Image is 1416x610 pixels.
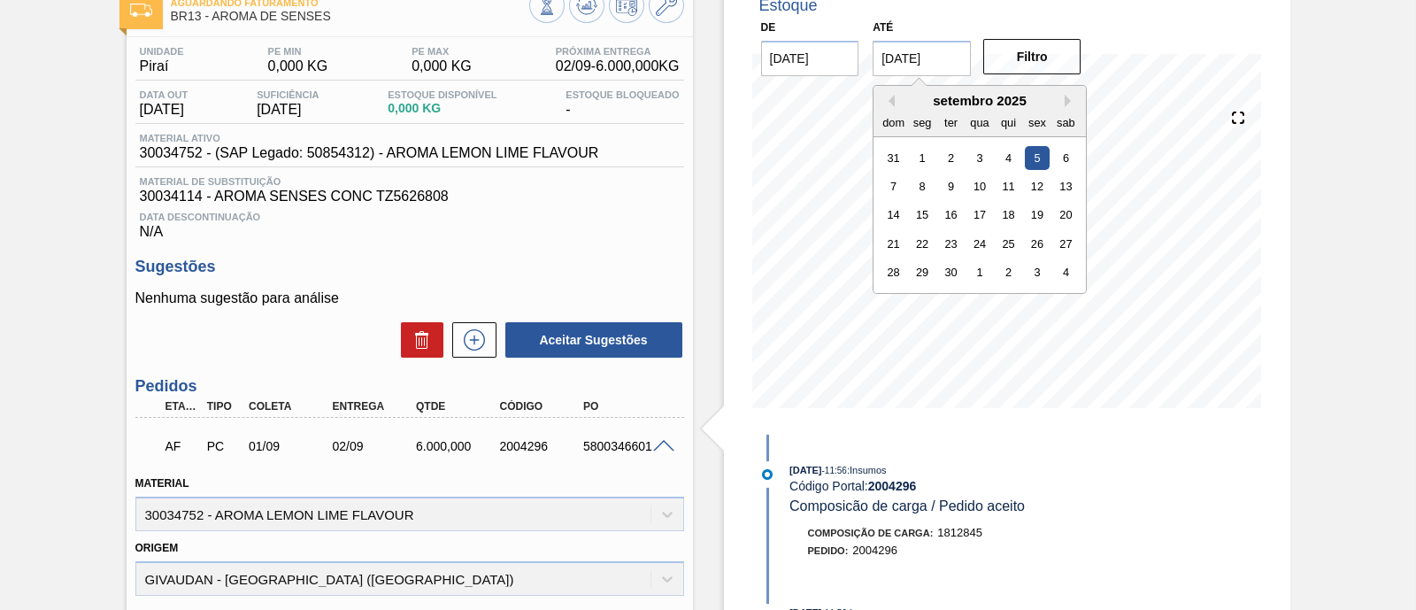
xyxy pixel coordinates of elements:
span: Data Descontinuação [140,212,680,222]
span: PE MIN [268,46,328,57]
div: qui [997,110,1020,134]
span: [DATE] [257,102,319,118]
span: 02/09 - 6.000,000 KG [556,58,680,74]
span: PE MAX [412,46,472,57]
span: Estoque Bloqueado [566,89,679,100]
div: sex [1026,110,1050,134]
div: Choose quarta-feira, 24 de setembro de 2025 [968,232,992,256]
span: Próxima Entrega [556,46,680,57]
span: Unidade [140,46,184,57]
div: Choose sexta-feira, 19 de setembro de 2025 [1026,203,1050,227]
span: 30034752 - (SAP Legado: 50854312) - AROMA LEMON LIME FLAVOUR [140,145,599,161]
button: Aceitar Sugestões [505,322,682,358]
input: dd/mm/yyyy [873,41,971,76]
span: [DATE] [140,102,189,118]
div: Aguardando Faturamento [161,427,204,466]
span: BR13 - AROMA DE SENSES [171,10,529,23]
div: seg [911,110,935,134]
p: AF [165,439,199,453]
div: Choose domingo, 21 de setembro de 2025 [881,232,905,256]
h3: Pedidos [135,377,684,396]
button: Filtro [983,39,1081,74]
div: Choose segunda-feira, 8 de setembro de 2025 [911,174,935,198]
div: Choose sexta-feira, 26 de setembro de 2025 [1026,232,1050,256]
div: 2004296 [496,439,588,453]
span: Material de Substituição [140,176,680,187]
img: Ícone [130,4,152,17]
div: dom [881,110,905,134]
div: Tipo [203,400,245,413]
div: Choose domingo, 31 de agosto de 2025 [881,145,905,169]
div: Choose terça-feira, 16 de setembro de 2025 [939,203,963,227]
div: Choose segunda-feira, 22 de setembro de 2025 [911,232,935,256]
div: Choose sábado, 6 de setembro de 2025 [1054,145,1078,169]
strong: 2004296 [868,479,917,493]
div: Choose sexta-feira, 5 de setembro de 2025 [1026,145,1050,169]
label: Até [873,21,893,34]
div: Choose terça-feira, 9 de setembro de 2025 [939,174,963,198]
div: 5800346601 [579,439,671,453]
div: Choose quarta-feira, 1 de outubro de 2025 [968,260,992,284]
div: Nova sugestão [443,322,496,358]
button: Previous Month [882,95,895,107]
div: Entrega [328,400,420,413]
div: Choose sexta-feira, 12 de setembro de 2025 [1026,174,1050,198]
div: Choose quarta-feira, 10 de setembro de 2025 [968,174,992,198]
span: Suficiência [257,89,319,100]
div: PO [579,400,671,413]
button: Next Month [1065,95,1077,107]
span: Estoque Disponível [388,89,496,100]
span: Composição de Carga : [808,528,934,538]
div: Aceitar Sugestões [496,320,684,359]
div: Código Portal: [789,479,1210,493]
span: Piraí [140,58,184,74]
span: 2004296 [852,544,897,557]
div: Choose quinta-feira, 18 de setembro de 2025 [997,203,1020,227]
div: Etapa [161,400,204,413]
h3: Sugestões [135,258,684,276]
div: 6.000,000 [412,439,504,453]
div: Choose sábado, 20 de setembro de 2025 [1054,203,1078,227]
div: Choose segunda-feira, 29 de setembro de 2025 [911,260,935,284]
div: Choose domingo, 28 de setembro de 2025 [881,260,905,284]
div: Pedido de Compra [203,439,245,453]
img: atual [762,469,773,480]
div: Qtde [412,400,504,413]
div: Choose sábado, 4 de outubro de 2025 [1054,260,1078,284]
div: Choose quinta-feira, 4 de setembro de 2025 [997,145,1020,169]
label: De [761,21,776,34]
div: Choose quinta-feira, 2 de outubro de 2025 [997,260,1020,284]
div: N/A [135,205,684,240]
div: Choose quinta-feira, 11 de setembro de 2025 [997,174,1020,198]
div: Choose terça-feira, 30 de setembro de 2025 [939,260,963,284]
div: Choose sexta-feira, 3 de outubro de 2025 [1026,260,1050,284]
div: Choose domingo, 14 de setembro de 2025 [881,203,905,227]
label: Origem [135,542,179,554]
span: 0,000 KG [388,102,496,115]
div: month 2025-09 [880,143,1081,287]
span: 0,000 KG [412,58,472,74]
div: Choose sábado, 13 de setembro de 2025 [1054,174,1078,198]
div: Choose segunda-feira, 15 de setembro de 2025 [911,203,935,227]
p: Nenhuma sugestão para análise [135,290,684,306]
input: dd/mm/yyyy [761,41,859,76]
label: Material [135,477,189,490]
div: 01/09/2025 [244,439,336,453]
div: Choose segunda-feira, 1 de setembro de 2025 [911,145,935,169]
div: Coleta [244,400,336,413]
div: 02/09/2025 [328,439,420,453]
div: Excluir Sugestões [392,322,443,358]
span: Composicão de carga / Pedido aceito [789,498,1025,513]
div: sab [1054,110,1078,134]
div: Choose quarta-feira, 17 de setembro de 2025 [968,203,992,227]
span: - 11:56 [822,466,847,475]
span: : Insumos [847,465,887,475]
div: qua [968,110,992,134]
div: setembro 2025 [873,93,1086,108]
div: ter [939,110,963,134]
span: Pedido : [808,545,849,556]
div: - [561,89,683,118]
span: [DATE] [789,465,821,475]
div: Choose domingo, 7 de setembro de 2025 [881,174,905,198]
div: Choose quarta-feira, 3 de setembro de 2025 [968,145,992,169]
